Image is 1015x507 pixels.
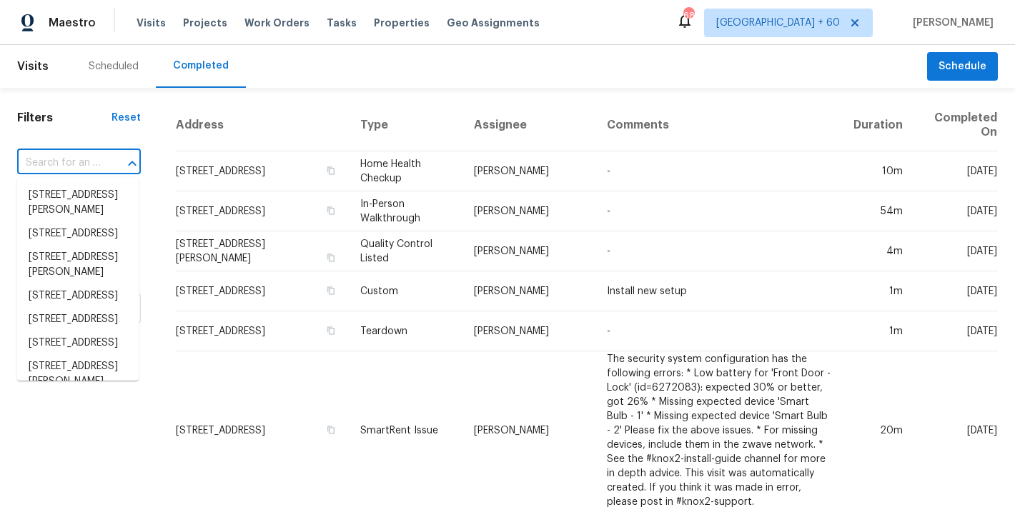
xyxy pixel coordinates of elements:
[49,16,96,30] span: Maestro
[349,191,462,231] td: In-Person Walkthrough
[175,311,349,351] td: [STREET_ADDRESS]
[595,191,842,231] td: -
[325,423,337,436] button: Copy Address
[716,16,840,30] span: [GEOGRAPHIC_DATA] + 60
[17,331,139,355] li: [STREET_ADDRESS]
[595,271,842,311] td: Install new setup
[175,151,349,191] td: [STREET_ADDRESS]
[907,16,994,30] span: [PERSON_NAME]
[175,99,349,151] th: Address
[914,151,998,191] td: [DATE]
[175,271,349,311] td: [STREET_ADDRESS]
[137,16,166,30] span: Visits
[17,222,139,246] li: [STREET_ADDRESS]
[595,151,842,191] td: -
[374,16,430,30] span: Properties
[842,271,914,311] td: 1m
[325,324,337,337] button: Copy Address
[349,99,462,151] th: Type
[349,271,462,311] td: Custom
[183,16,227,30] span: Projects
[914,191,998,231] td: [DATE]
[939,58,986,76] span: Schedule
[447,16,540,30] span: Geo Assignments
[173,59,229,73] div: Completed
[842,99,914,151] th: Duration
[349,151,462,191] td: Home Health Checkup
[914,271,998,311] td: [DATE]
[914,99,998,151] th: Completed On
[17,246,139,284] li: [STREET_ADDRESS][PERSON_NAME]
[462,271,595,311] td: [PERSON_NAME]
[595,311,842,351] td: -
[17,308,139,331] li: [STREET_ADDRESS]
[349,231,462,271] td: Quality Control Listed
[842,231,914,271] td: 4m
[595,99,842,151] th: Comments
[112,111,141,125] div: Reset
[462,151,595,191] td: [PERSON_NAME]
[462,99,595,151] th: Assignee
[462,231,595,271] td: [PERSON_NAME]
[462,311,595,351] td: [PERSON_NAME]
[325,164,337,177] button: Copy Address
[89,59,139,74] div: Scheduled
[683,9,693,23] div: 684
[325,251,337,264] button: Copy Address
[327,18,357,28] span: Tasks
[175,231,349,271] td: [STREET_ADDRESS][PERSON_NAME]
[17,111,112,125] h1: Filters
[914,311,998,351] td: [DATE]
[914,231,998,271] td: [DATE]
[17,184,139,222] li: [STREET_ADDRESS][PERSON_NAME]
[927,52,998,81] button: Schedule
[462,191,595,231] td: [PERSON_NAME]
[175,191,349,231] td: [STREET_ADDRESS]
[17,284,139,308] li: [STREET_ADDRESS]
[17,355,139,393] li: [STREET_ADDRESS][PERSON_NAME]
[842,311,914,351] td: 1m
[17,152,101,174] input: Search for an address...
[595,231,842,271] td: -
[325,204,337,217] button: Copy Address
[842,151,914,191] td: 10m
[842,191,914,231] td: 54m
[325,284,337,297] button: Copy Address
[244,16,310,30] span: Work Orders
[349,311,462,351] td: Teardown
[17,51,49,82] span: Visits
[122,154,142,174] button: Close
